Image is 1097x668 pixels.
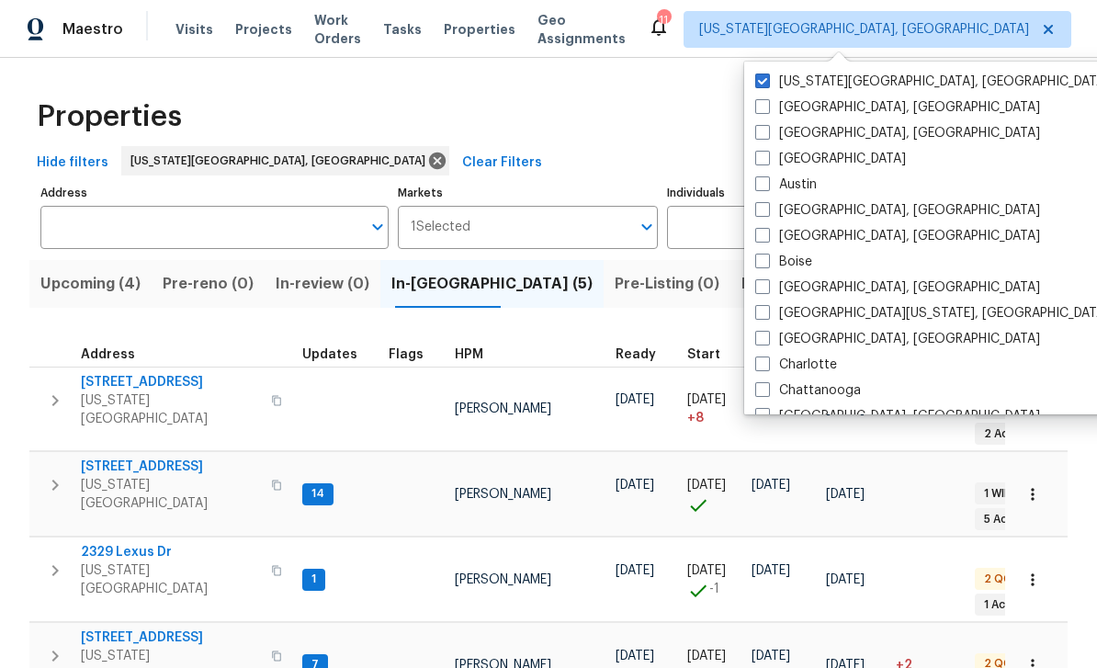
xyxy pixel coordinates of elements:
[616,650,654,662] span: [DATE]
[755,227,1040,245] label: [GEOGRAPHIC_DATA], [GEOGRAPHIC_DATA]
[81,543,260,561] span: 2329 Lexus Dr
[81,373,260,391] span: [STREET_ADDRESS]
[383,23,422,36] span: Tasks
[411,220,470,235] span: 1 Selected
[755,201,1040,220] label: [GEOGRAPHIC_DATA], [GEOGRAPHIC_DATA]
[755,124,1040,142] label: [GEOGRAPHIC_DATA], [GEOGRAPHIC_DATA]
[62,20,123,39] span: Maestro
[687,650,726,662] span: [DATE]
[81,458,260,476] span: [STREET_ADDRESS]
[398,187,659,198] label: Markets
[826,488,865,501] span: [DATE]
[755,407,1040,425] label: [GEOGRAPHIC_DATA], [GEOGRAPHIC_DATA]
[709,580,719,598] span: -1
[752,650,790,662] span: [DATE]
[687,564,726,577] span: [DATE]
[977,572,1019,587] span: 2 QC
[121,146,449,175] div: [US_STATE][GEOGRAPHIC_DATA], [GEOGRAPHIC_DATA]
[276,271,369,297] span: In-review (0)
[455,573,551,586] span: [PERSON_NAME]
[130,152,433,170] span: [US_STATE][GEOGRAPHIC_DATA], [GEOGRAPHIC_DATA]
[687,479,726,492] span: [DATE]
[365,214,390,240] button: Open
[37,108,182,126] span: Properties
[687,348,737,361] div: Actual renovation start date
[755,278,1040,297] label: [GEOGRAPHIC_DATA], [GEOGRAPHIC_DATA]
[455,488,551,501] span: [PERSON_NAME]
[755,356,837,374] label: Charlotte
[163,271,254,297] span: Pre-reno (0)
[755,330,1040,348] label: [GEOGRAPHIC_DATA], [GEOGRAPHIC_DATA]
[752,479,790,492] span: [DATE]
[314,11,361,48] span: Work Orders
[680,538,744,622] td: Project started 1 days early
[752,564,790,577] span: [DATE]
[687,348,720,361] span: Start
[29,146,116,180] button: Hide filters
[616,348,656,361] span: Ready
[699,20,1029,39] span: [US_STATE][GEOGRAPHIC_DATA], [GEOGRAPHIC_DATA]
[81,348,135,361] span: Address
[235,20,292,39] span: Projects
[389,348,424,361] span: Flags
[444,20,515,39] span: Properties
[40,187,389,198] label: Address
[304,486,332,502] span: 14
[977,486,1018,502] span: 1 WIP
[616,479,654,492] span: [DATE]
[657,11,670,29] div: 11
[304,572,323,587] span: 1
[40,271,141,297] span: Upcoming (4)
[687,409,704,427] span: + 8
[667,187,841,198] label: Individuals
[977,512,1056,527] span: 5 Accepted
[455,348,483,361] span: HPM
[826,402,865,415] span: [DATE]
[175,20,213,39] span: Visits
[755,98,1040,117] label: [GEOGRAPHIC_DATA], [GEOGRAPHIC_DATA]
[455,146,549,180] button: Clear Filters
[977,426,1057,442] span: 2 Accepted
[755,175,817,194] label: Austin
[616,393,654,406] span: [DATE]
[826,573,865,586] span: [DATE]
[391,271,593,297] span: In-[GEOGRAPHIC_DATA] (5)
[634,214,660,240] button: Open
[755,253,812,271] label: Boise
[977,597,1054,613] span: 1 Accepted
[302,348,357,361] span: Updates
[37,152,108,175] span: Hide filters
[755,381,861,400] label: Chattanooga
[616,348,673,361] div: Earliest renovation start date (first business day after COE or Checkout)
[537,11,626,48] span: Geo Assignments
[81,561,260,598] span: [US_STATE][GEOGRAPHIC_DATA]
[755,150,906,168] label: [GEOGRAPHIC_DATA]
[81,476,260,513] span: [US_STATE][GEOGRAPHIC_DATA]
[741,271,818,297] span: Listed (19)
[615,271,719,297] span: Pre-Listing (0)
[81,391,260,428] span: [US_STATE][GEOGRAPHIC_DATA]
[687,393,726,406] span: [DATE]
[462,152,542,175] span: Clear Filters
[616,564,654,577] span: [DATE]
[680,452,744,537] td: Project started on time
[81,628,260,647] span: [STREET_ADDRESS]
[680,367,744,451] td: Project started 8 days late
[455,402,551,415] span: [PERSON_NAME]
